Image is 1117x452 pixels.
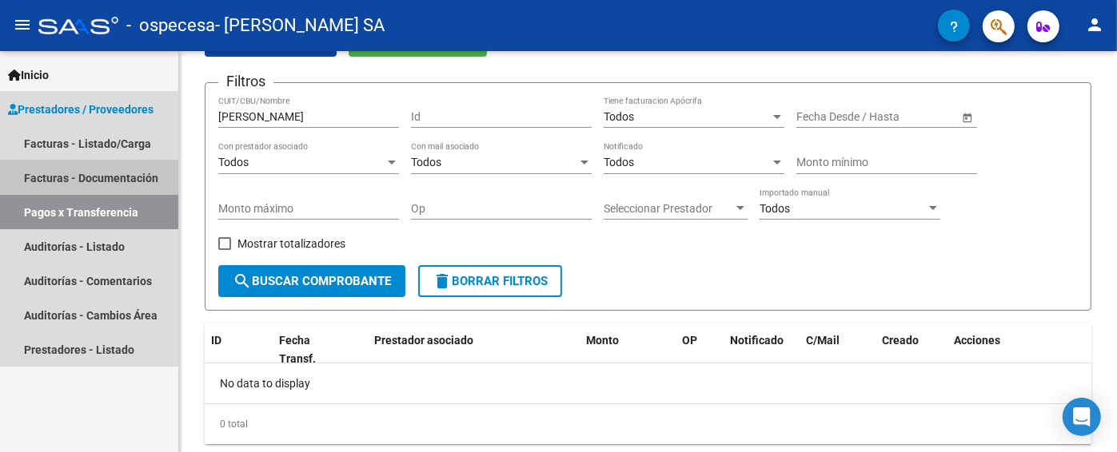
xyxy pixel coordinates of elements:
span: Prestador asociado [374,334,473,347]
span: Borrar Filtros [433,274,548,288]
div: Open Intercom Messenger [1063,398,1101,436]
span: Todos [411,156,441,169]
datatable-header-cell: Monto [580,323,676,376]
span: C/Mail [806,334,840,347]
mat-icon: search [233,272,252,291]
div: 0 total [205,404,1091,444]
datatable-header-cell: Creado [876,323,947,376]
datatable-header-cell: ID [205,323,273,376]
input: Fecha inicio [796,110,855,124]
span: Inicio [8,66,49,84]
datatable-header-cell: Fecha Transf. [273,323,345,376]
datatable-header-cell: C/Mail [800,323,876,376]
button: Buscar Comprobante [218,265,405,297]
span: - ospecesa [126,8,215,43]
span: - [PERSON_NAME] SA [215,8,385,43]
datatable-header-cell: Prestador asociado [368,323,580,376]
span: Seleccionar Prestador [604,202,733,216]
span: Todos [604,156,634,169]
div: No data to display [205,363,1091,403]
span: Todos [760,202,790,215]
span: Mostrar totalizadores [237,234,345,253]
span: Notificado [730,334,784,347]
span: ID [211,334,221,347]
span: Monto [586,334,619,347]
span: Creado [882,334,919,347]
mat-icon: delete [433,272,452,291]
span: OP [682,334,697,347]
span: Prestadores / Proveedores [8,101,154,118]
datatable-header-cell: OP [676,323,724,376]
span: Fecha Transf. [279,334,316,365]
mat-icon: person [1085,15,1104,34]
h3: Filtros [218,70,273,93]
span: Buscar Comprobante [233,274,391,288]
span: Acciones [954,334,1000,347]
datatable-header-cell: Notificado [724,323,800,376]
input: Fecha fin [868,110,947,124]
span: Todos [218,156,249,169]
span: Todos [604,110,634,123]
button: Borrar Filtros [418,265,562,297]
button: Open calendar [959,109,975,125]
mat-icon: menu [13,15,32,34]
datatable-header-cell: Acciones [947,323,1091,376]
